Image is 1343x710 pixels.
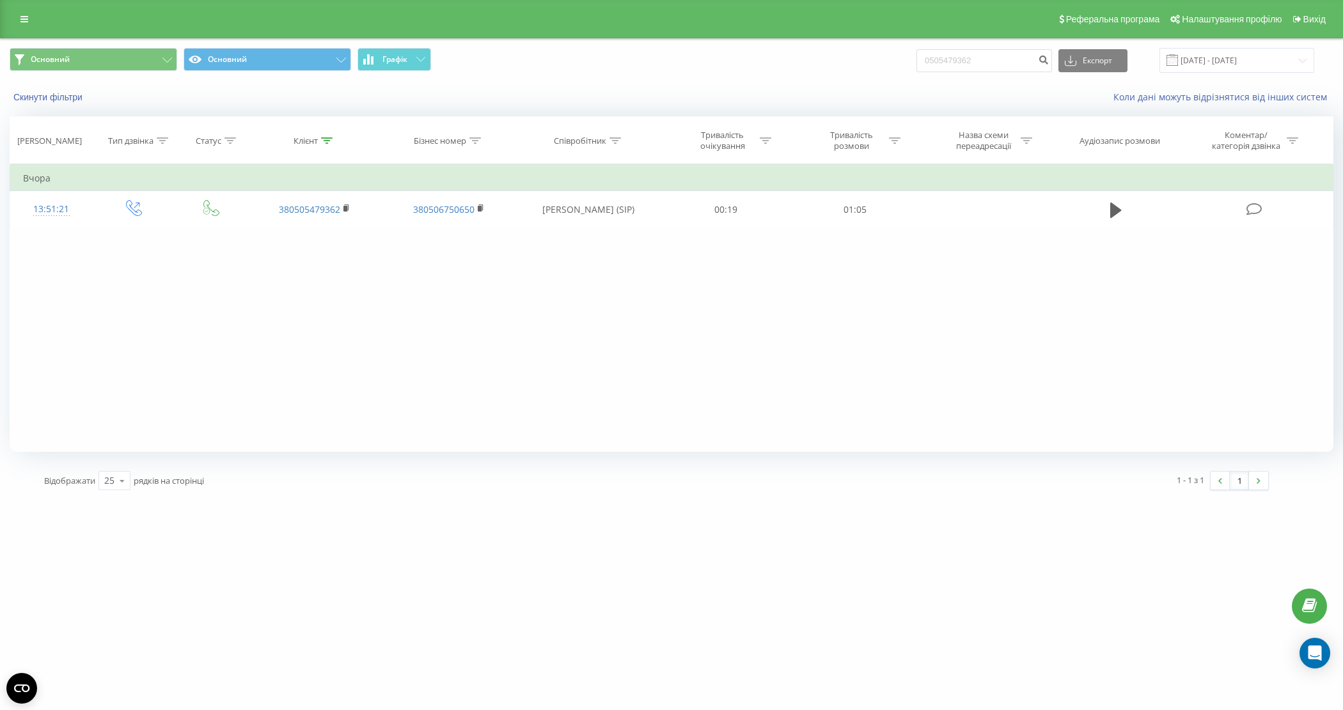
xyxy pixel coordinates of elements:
[790,191,920,228] td: 01:05
[134,475,204,486] span: рядків на сторінці
[554,135,606,146] div: Співробітник
[196,135,221,146] div: Статус
[294,135,318,146] div: Клієнт
[1182,14,1282,24] span: Налаштування профілю
[661,191,790,228] td: 00:19
[1066,14,1160,24] span: Реферальна програма
[10,166,1333,191] td: Вчора
[23,197,80,222] div: 13:51:21
[516,191,661,228] td: [PERSON_NAME] (SIP)
[6,673,37,704] button: Open CMP widget
[1303,14,1326,24] span: Вихід
[10,91,89,103] button: Скинути фільтри
[949,130,1017,151] div: Назва схеми переадресації
[382,55,407,64] span: Графік
[357,48,431,71] button: Графік
[688,130,757,151] div: Тривалість очікування
[17,135,82,146] div: [PERSON_NAME]
[1177,474,1204,486] div: 1 - 1 з 1
[104,474,114,487] div: 25
[10,48,177,71] button: Основний
[1300,638,1330,668] div: Open Intercom Messenger
[31,54,70,65] span: Основний
[279,203,340,215] a: 380505479362
[108,135,153,146] div: Тип дзвінка
[1209,130,1284,151] div: Коментар/категорія дзвінка
[414,135,466,146] div: Бізнес номер
[1058,49,1127,72] button: Експорт
[44,475,95,486] span: Відображати
[1113,91,1333,103] a: Коли дані можуть відрізнятися вiд інших систем
[916,49,1052,72] input: Пошук за номером
[817,130,886,151] div: Тривалість розмови
[413,203,475,215] a: 380506750650
[1230,472,1249,490] a: 1
[1080,135,1160,146] div: Аудіозапис розмови
[184,48,351,71] button: Основний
